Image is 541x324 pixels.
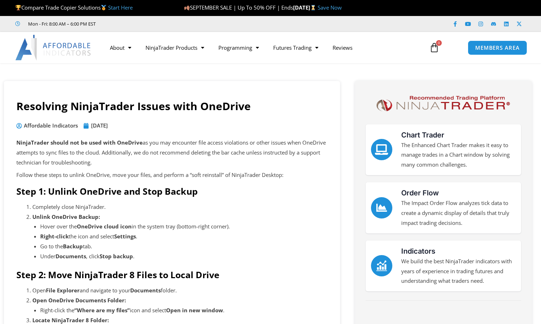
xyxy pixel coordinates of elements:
[46,287,80,294] strong: File Explorer
[475,45,520,50] span: MEMBERS AREA
[468,40,527,55] a: MEMBERS AREA
[32,286,328,296] li: Open and navigate to your folder.
[401,131,444,139] a: Chart Trader
[40,242,328,252] li: Go to the tab.
[371,197,392,218] a: Order Flow
[166,307,223,314] strong: Open in new window
[15,35,92,60] img: LogoAI | Affordable Indicators – NinjaTrader
[55,253,86,260] strong: Documents
[16,170,328,180] p: Follow these steps to unlink OneDrive, move your files, and perform a “soft reinstall” of NinjaTr...
[103,39,138,56] a: About
[138,39,211,56] a: NinjaTrader Products
[16,139,143,146] strong: NinjaTrader should not be used with OneDrive
[401,256,516,286] p: We build the best NinjaTrader indicators with years of experience in trading futures and understa...
[32,213,100,220] strong: Unlink OneDrive Backup:
[40,252,328,261] li: Under , click .
[184,4,293,11] span: SEPTEMBER SALE | Up To 50% OFF | Ends
[74,307,130,314] strong: “Where are my files”
[16,185,198,197] strong: Step 1: Unlink OneDrive and Stop Backup
[436,40,442,46] span: 0
[40,306,328,315] li: Right-click the icon and select .
[40,233,69,240] strong: Right-click
[211,39,266,56] a: Programming
[311,5,316,10] img: ⌛
[32,297,126,304] strong: Open OneDrive Documents Folder:
[401,140,516,170] p: The Enhanced Chart Trader makes it easy to manage trades in a Chart window by solving many common...
[108,4,133,11] a: Start Here
[16,138,328,168] p: as you may encounter file access violations or other issues when OneDrive attempts to sync files ...
[32,202,328,212] li: Completely close NinjaTrader.
[16,269,219,281] strong: Step 2: Move NinjaTrader 8 Files to Local Drive
[373,93,513,114] img: NinjaTrader Logo | Affordable Indicators – NinjaTrader
[32,317,109,324] strong: Locate NinjaTrader 8 Folder:
[401,189,439,197] a: Order Flow
[22,121,78,131] span: Affordable Indicators
[114,233,136,240] strong: Settings
[63,243,83,250] strong: Backup
[91,122,108,129] time: [DATE]
[16,5,21,10] img: 🏆
[40,232,328,242] li: the icon and select .
[15,4,133,11] span: Compare Trade Copier Solutions
[371,139,392,160] a: Chart Trader
[101,5,106,10] img: 🥇
[371,255,392,276] a: Indicators
[318,4,342,11] a: Save Now
[401,198,516,228] p: The Impact Order Flow analyzes tick data to create a dynamic display of details that truly impact...
[266,39,325,56] a: Futures Trading
[184,5,190,10] img: 🍂
[293,4,318,11] strong: [DATE]
[40,222,328,232] li: Hover over the in the system tray (bottom-right corner).
[26,20,96,28] span: Mon - Fri: 8:00 AM – 6:00 PM EST
[77,223,132,230] strong: OneDrive cloud icon
[16,99,328,114] h1: Resolving NinjaTrader Issues with OneDrive
[401,247,435,255] a: Indicators
[419,37,450,58] a: 0
[325,39,360,56] a: Reviews
[100,253,133,260] strong: Stop backup
[130,287,161,294] strong: Documents
[106,20,212,27] iframe: Customer reviews powered by Trustpilot
[103,39,422,56] nav: Menu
